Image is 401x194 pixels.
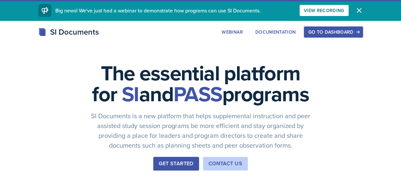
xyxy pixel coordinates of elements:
[55,7,261,14] span: Big news! We've just had a webinar to demonstrate how programs can use SI Documents.
[304,26,363,38] button: Go to Dashboard
[304,8,344,13] div: View Recording
[251,26,300,38] button: Documentation
[203,157,248,170] button: Contact Us
[159,160,193,168] div: Get Started
[38,26,99,38] div: SI Documents
[209,160,242,168] div: Contact Us
[217,26,247,38] button: Webinar
[222,29,243,35] div: Webinar
[300,5,349,16] button: View Recording
[308,29,358,35] div: Go to Dashboard
[153,157,199,170] button: Get Started
[255,29,296,35] div: Documentation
